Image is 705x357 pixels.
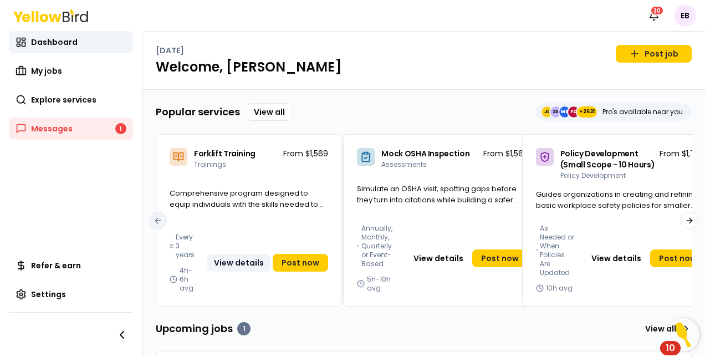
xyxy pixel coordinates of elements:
a: Explore services [9,89,133,111]
p: From $1,569 [283,148,328,159]
span: 4h-6h avg [180,266,198,293]
h1: Welcome, [PERSON_NAME] [156,58,692,76]
div: 1 [115,123,126,134]
span: Dashboard [31,37,78,48]
span: MB [559,106,570,118]
a: Dashboard [9,31,133,53]
span: EB [674,4,696,27]
span: 5h-10h avg [367,275,398,293]
span: Mock OSHA Inspection [381,148,469,159]
span: Explore services [31,94,96,105]
span: Post now [282,257,319,268]
span: Forklift Training [194,148,256,159]
a: View all [641,320,692,338]
a: Post job [616,45,692,63]
div: 30 [650,6,664,16]
span: JL [541,106,553,118]
span: Every 3 years [176,233,198,259]
a: Post now [472,249,528,267]
h3: Upcoming jobs [156,321,251,336]
button: View details [585,249,648,267]
span: Guides organizations in creating and refining basic workplace safety policies for smaller operati... [536,189,698,221]
a: Post now [273,254,328,272]
span: Policy Development [560,171,626,180]
span: Refer & earn [31,260,81,271]
h3: Popular services [156,104,240,120]
button: 30 [643,4,665,27]
span: Settings [31,289,66,300]
span: Post now [659,253,697,264]
button: View details [207,254,270,272]
a: My jobs [9,60,133,82]
span: Policy Development (Small Scope - 10 Hours) [560,148,655,170]
span: My jobs [31,65,62,76]
span: Annually, Monthly, Quarterly or Event-Based [361,224,398,268]
span: Comprehensive program designed to equip individuals with the skills needed to safely operate a fo... [170,188,323,220]
p: [DATE] [156,45,184,56]
span: Assessments [381,160,427,169]
span: Post now [481,253,519,264]
a: Messages1 [9,118,133,140]
span: Messages [31,123,73,134]
span: Simulate an OSHA visit, spotting gaps before they turn into citations while building a safer work... [357,183,518,216]
span: 10h avg [546,284,573,293]
button: Open Resource Center, 10 new notifications [666,318,699,351]
a: Refer & earn [9,254,133,277]
span: FD [568,106,579,118]
span: Trainings [194,160,226,169]
div: 1 [237,322,251,335]
p: From $1,562 [483,148,528,159]
button: View details [407,249,470,267]
span: +2631 [579,106,595,118]
p: Pro's available near you [602,108,683,116]
a: View all [247,103,292,121]
span: As Needed or When Policies Are Updated [540,224,575,277]
a: Settings [9,283,133,305]
span: SB [550,106,561,118]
